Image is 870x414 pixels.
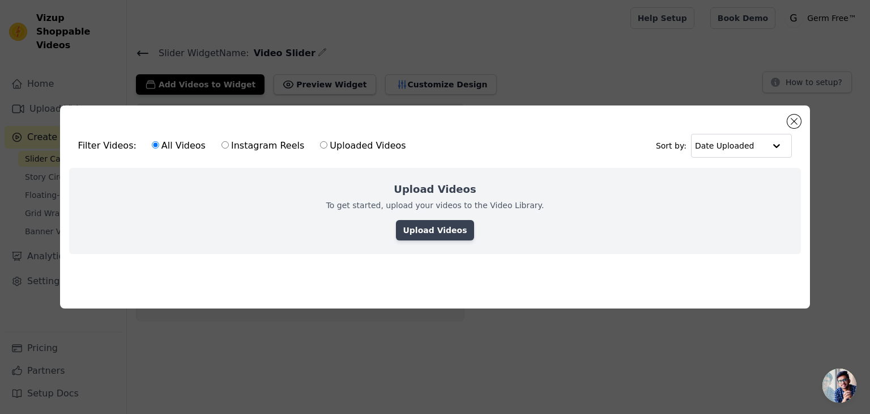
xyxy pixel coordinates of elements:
[319,138,406,153] label: Uploaded Videos
[78,133,412,159] div: Filter Videos:
[221,138,305,153] label: Instagram Reels
[787,115,801,128] button: Close modal
[822,369,856,403] div: Chat abierto
[151,138,206,153] label: All Videos
[394,181,476,197] h2: Upload Videos
[656,134,792,158] div: Sort by:
[396,220,474,240] a: Upload Videos
[326,200,544,211] p: To get started, upload your videos to the Video Library.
